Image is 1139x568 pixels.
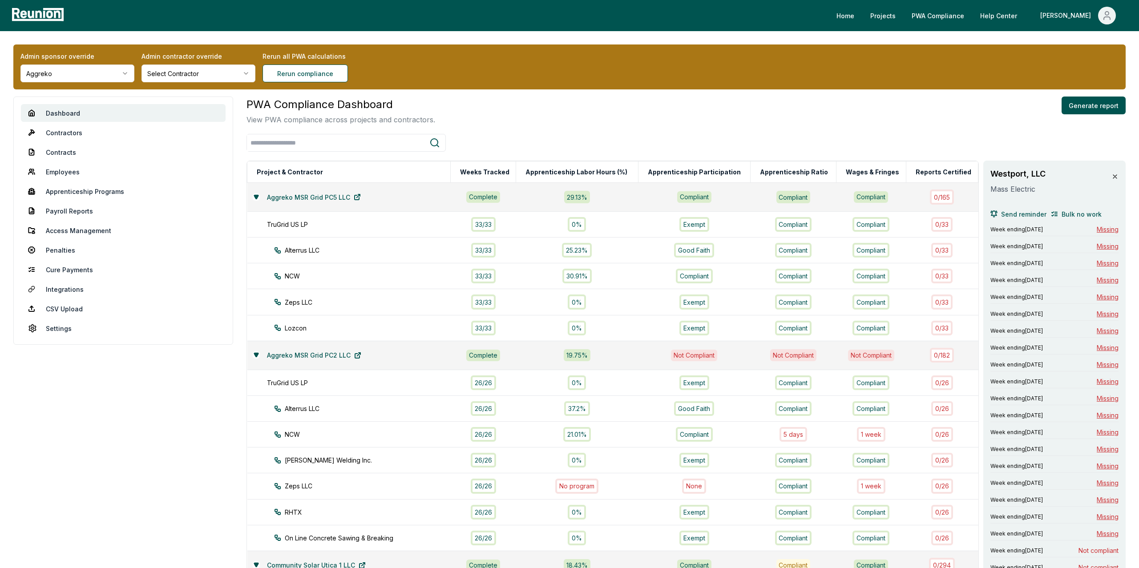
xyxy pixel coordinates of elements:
[780,427,807,442] div: 5 days
[852,531,889,545] div: Compliant
[905,7,971,24] a: PWA Compliance
[990,310,1043,318] span: Week ending [DATE]
[676,427,713,442] div: Compliant
[679,294,709,309] div: Exempt
[564,191,590,203] div: 29.13 %
[990,378,1043,385] span: Week ending [DATE]
[274,246,467,255] div: Alterrus LLC
[471,505,496,520] div: 26 / 26
[990,429,1043,436] span: Week ending [DATE]
[1097,343,1119,352] span: Missing
[555,479,598,493] div: No program
[990,184,1102,194] p: Mass Electric
[1097,495,1119,504] span: Missing
[852,217,889,232] div: Compliant
[1097,529,1119,538] span: Missing
[246,114,435,125] p: View PWA compliance across projects and contractors.
[671,350,717,361] div: Not Compliant
[852,401,889,416] div: Compliant
[1062,209,1102,219] span: Bulk no work
[471,217,496,232] div: 33 / 33
[775,294,812,309] div: Compliant
[852,375,889,390] div: Compliant
[990,446,1043,453] span: Week ending [DATE]
[679,505,709,520] div: Exempt
[990,496,1043,504] span: Week ending [DATE]
[829,7,861,24] a: Home
[568,217,586,232] div: 0%
[990,243,1043,250] span: Week ending [DATE]
[260,346,368,364] a: Aggreko MSR Grid PC2 LLC
[990,361,1043,368] span: Week ending [DATE]
[21,300,226,318] a: CSV Upload
[1097,444,1119,454] span: Missing
[775,401,812,416] div: Compliant
[990,226,1043,233] span: Week ending [DATE]
[674,401,714,416] div: Good Faith
[990,412,1043,419] span: Week ending [DATE]
[466,191,500,203] div: Complete
[568,531,586,545] div: 0%
[931,479,953,493] div: 0 / 26
[1097,411,1119,420] span: Missing
[21,261,226,278] a: Cure Payments
[990,168,1102,180] h3: Westport, LLC
[458,163,511,181] button: Weeks Tracked
[141,52,255,61] label: Admin contractor override
[931,321,953,335] div: 0 / 33
[973,7,1024,24] a: Help Center
[1097,292,1119,302] span: Missing
[267,378,460,387] div: TruGrid US LP
[931,427,953,442] div: 0 / 26
[775,453,812,467] div: Compliant
[564,401,590,416] div: 37.2%
[679,321,709,335] div: Exempt
[21,202,226,220] a: Payroll Reports
[852,294,889,309] div: Compliant
[770,349,816,361] div: Not Compliant
[930,348,954,363] div: 0 / 182
[274,271,467,281] div: NCW
[829,7,1130,24] nav: Main
[1097,461,1119,471] span: Missing
[931,269,953,283] div: 0 / 33
[852,505,889,520] div: Compliant
[679,531,709,545] div: Exempt
[1062,97,1126,114] button: Generate report
[568,505,586,520] div: 0%
[524,163,629,181] button: Apprenticeship Labor Hours (%)
[21,241,226,259] a: Penalties
[471,531,496,545] div: 26 / 26
[471,294,496,309] div: 33 / 33
[471,453,496,467] div: 26 / 26
[1097,225,1119,234] span: Missing
[568,375,586,390] div: 0%
[246,97,435,113] h3: PWA Compliance Dashboard
[1040,7,1095,24] div: [PERSON_NAME]
[1033,7,1123,24] button: [PERSON_NAME]
[646,163,743,181] button: Apprenticeship Participation
[990,205,1046,223] button: Send reminder
[260,188,368,206] a: Aggreko MSR Grid PC5 LLC
[568,294,586,309] div: 0%
[990,277,1043,284] span: Week ending [DATE]
[682,479,706,493] div: None
[564,349,590,361] div: 19.75 %
[1097,258,1119,268] span: Missing
[267,220,460,229] div: TruGrid US LP
[1097,275,1119,285] span: Missing
[568,453,586,467] div: 0%
[471,401,496,416] div: 26 / 26
[1097,326,1119,335] span: Missing
[931,217,953,232] div: 0 / 33
[931,453,953,467] div: 0 / 26
[863,7,903,24] a: Projects
[775,375,812,390] div: Compliant
[990,463,1043,470] span: Week ending [DATE]
[990,513,1043,520] span: Week ending [DATE]
[21,319,226,337] a: Settings
[844,163,901,181] button: Wages & Fringes
[471,375,496,390] div: 26 / 26
[679,453,709,467] div: Exempt
[931,375,953,390] div: 0 / 26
